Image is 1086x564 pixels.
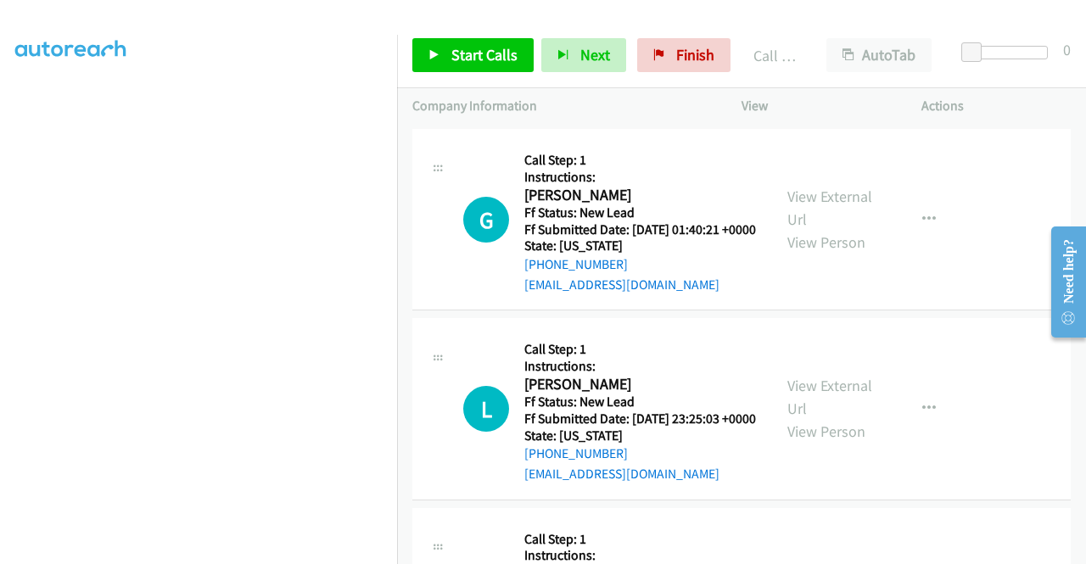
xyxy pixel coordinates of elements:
[826,38,932,72] button: AutoTab
[463,386,509,432] h1: L
[742,96,891,116] p: View
[524,394,756,410] h5: Ff Status: New Lead
[524,237,756,254] h5: State: [US_STATE]
[524,169,756,186] h5: Instructions:
[463,197,509,243] h1: G
[451,45,518,64] span: Start Calls
[524,221,756,238] h5: Ff Submitted Date: [DATE] 01:40:21 +0000
[524,375,756,394] h2: [PERSON_NAME]
[787,232,865,252] a: View Person
[524,466,719,482] a: [EMAIL_ADDRESS][DOMAIN_NAME]
[524,427,756,444] h5: State: [US_STATE]
[524,445,628,461] a: [PHONE_NUMBER]
[1038,215,1086,349] iframe: Resource Center
[580,45,610,64] span: Next
[524,547,756,564] h5: Instructions:
[524,341,756,358] h5: Call Step: 1
[524,410,756,427] h5: Ff Submitted Date: [DATE] 23:25:03 +0000
[921,96,1071,116] p: Actions
[524,256,628,272] a: [PHONE_NUMBER]
[676,45,714,64] span: Finish
[412,96,711,116] p: Company Information
[541,38,626,72] button: Next
[1063,38,1071,61] div: 0
[412,38,534,72] a: Start Calls
[787,422,865,441] a: View Person
[524,531,756,548] h5: Call Step: 1
[524,358,756,375] h5: Instructions:
[524,276,719,293] a: [EMAIL_ADDRESS][DOMAIN_NAME]
[524,152,756,169] h5: Call Step: 1
[787,187,872,229] a: View External Url
[753,44,796,67] p: Call Completed
[787,376,872,418] a: View External Url
[637,38,731,72] a: Finish
[463,386,509,432] div: The call is yet to be attempted
[524,186,756,205] h2: [PERSON_NAME]
[524,204,756,221] h5: Ff Status: New Lead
